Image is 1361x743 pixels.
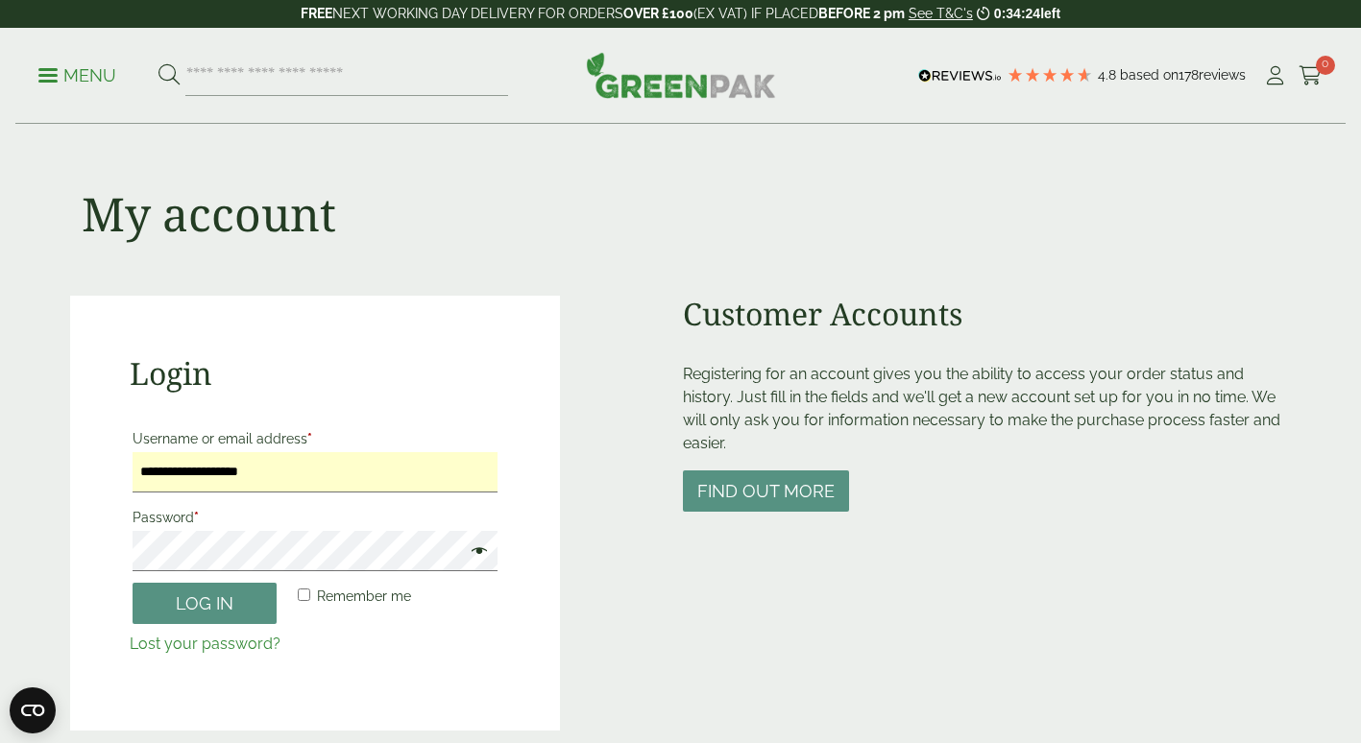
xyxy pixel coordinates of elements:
img: REVIEWS.io [918,69,1002,83]
a: 0 [1299,61,1323,90]
strong: BEFORE 2 pm [818,6,905,21]
span: reviews [1199,67,1246,83]
label: Password [133,504,498,531]
p: Menu [38,64,116,87]
i: My Account [1263,66,1287,85]
a: Find out more [683,483,849,501]
h2: Customer Accounts [683,296,1291,332]
button: Open CMP widget [10,687,56,733]
label: Username or email address [133,425,498,452]
i: Cart [1299,66,1323,85]
span: 4.8 [1098,67,1120,83]
p: Registering for an account gives you the ability to access your order status and history. Just fi... [683,363,1291,455]
span: left [1040,6,1060,21]
a: Menu [38,64,116,84]
h2: Login [130,355,501,392]
button: Log in [133,583,277,624]
span: 178 [1179,67,1199,83]
img: GreenPak Supplies [586,52,776,98]
a: See T&C's [909,6,973,21]
span: Remember me [317,588,411,604]
input: Remember me [298,588,310,601]
strong: OVER £100 [623,6,693,21]
h1: My account [82,186,336,242]
span: Based on [1120,67,1179,83]
span: 0:34:24 [994,6,1040,21]
a: Lost your password? [130,635,280,653]
strong: FREE [301,6,332,21]
div: 4.78 Stars [1007,66,1093,84]
span: 0 [1316,56,1335,75]
button: Find out more [683,470,849,512]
